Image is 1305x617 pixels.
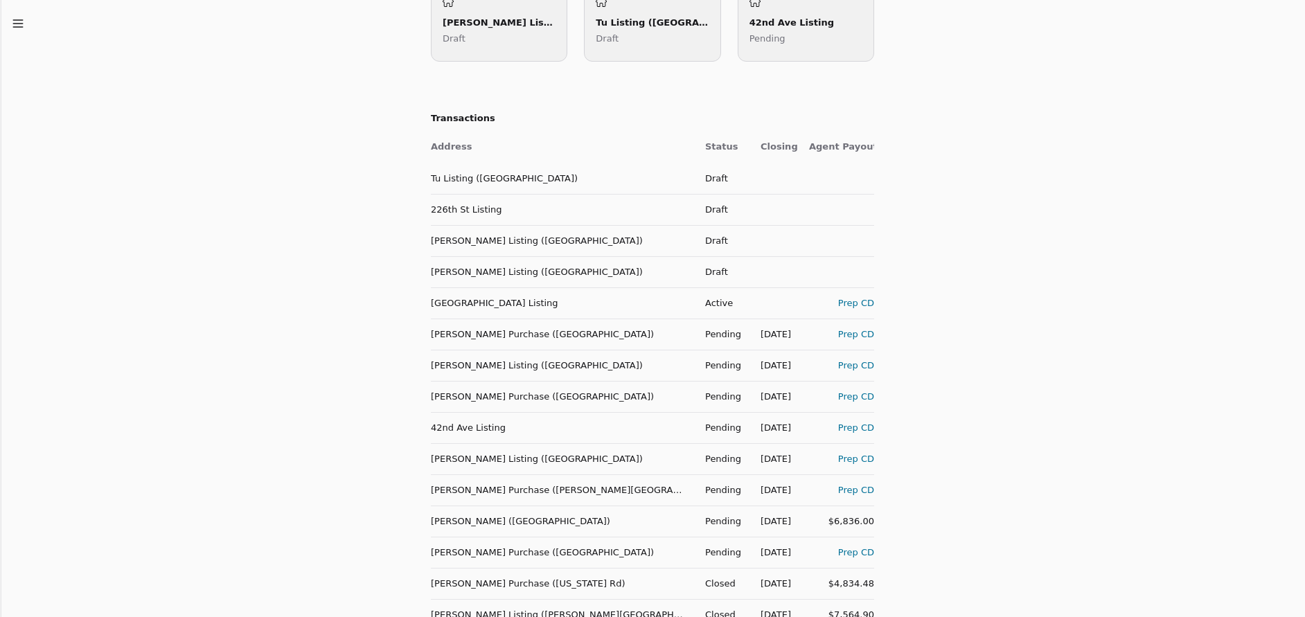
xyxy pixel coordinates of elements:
[694,568,749,599] td: Closed
[694,474,749,506] td: Pending
[809,420,874,435] div: Prep CD
[431,163,694,194] td: Tu Listing ([GEOGRAPHIC_DATA])
[596,15,709,30] div: Tu Listing ([GEOGRAPHIC_DATA])
[443,31,556,46] p: Draft
[431,111,874,126] h2: Transactions
[431,132,694,163] th: Address
[694,319,749,350] td: Pending
[749,132,798,163] th: Closing
[694,443,749,474] td: Pending
[694,194,749,225] td: Draft
[431,443,694,474] td: [PERSON_NAME] Listing ([GEOGRAPHIC_DATA])
[749,506,798,537] td: [DATE]
[431,256,694,287] td: [PERSON_NAME] Listing ([GEOGRAPHIC_DATA])
[809,483,874,497] div: Prep CD
[809,327,874,341] div: Prep CD
[694,537,749,568] td: Pending
[431,350,694,381] td: [PERSON_NAME] Listing ([GEOGRAPHIC_DATA])
[749,381,798,412] td: [DATE]
[431,506,694,537] td: [PERSON_NAME] ([GEOGRAPHIC_DATA])
[749,350,798,381] td: [DATE]
[809,389,874,404] div: Prep CD
[749,31,862,46] p: Pending
[809,545,874,560] div: Prep CD
[749,537,798,568] td: [DATE]
[694,350,749,381] td: Pending
[809,576,874,591] div: $4,834.48
[809,358,874,373] div: Prep CD
[694,163,749,194] td: Draft
[809,514,874,528] div: $6,836.00
[749,568,798,599] td: [DATE]
[443,15,556,30] div: [PERSON_NAME] Listing ([GEOGRAPHIC_DATA])
[694,412,749,443] td: Pending
[431,474,694,506] td: [PERSON_NAME] Purchase ([PERSON_NAME][GEOGRAPHIC_DATA])
[798,132,874,163] th: Agent Payout
[431,568,694,599] td: [PERSON_NAME] Purchase ([US_STATE] Rd)
[431,537,694,568] td: [PERSON_NAME] Purchase ([GEOGRAPHIC_DATA])
[749,15,862,30] div: 42nd Ave Listing
[749,443,798,474] td: [DATE]
[694,381,749,412] td: Pending
[809,296,874,310] div: Prep CD
[694,132,749,163] th: Status
[431,412,694,443] td: 42nd Ave Listing
[749,412,798,443] td: [DATE]
[694,506,749,537] td: Pending
[431,381,694,412] td: [PERSON_NAME] Purchase ([GEOGRAPHIC_DATA])
[431,319,694,350] td: [PERSON_NAME] Purchase ([GEOGRAPHIC_DATA])
[431,194,694,225] td: 226th St Listing
[749,474,798,506] td: [DATE]
[431,287,694,319] td: [GEOGRAPHIC_DATA] Listing
[596,31,709,46] p: Draft
[431,225,694,256] td: [PERSON_NAME] Listing ([GEOGRAPHIC_DATA])
[694,225,749,256] td: Draft
[694,256,749,287] td: Draft
[749,319,798,350] td: [DATE]
[694,287,749,319] td: Active
[809,451,874,466] div: Prep CD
